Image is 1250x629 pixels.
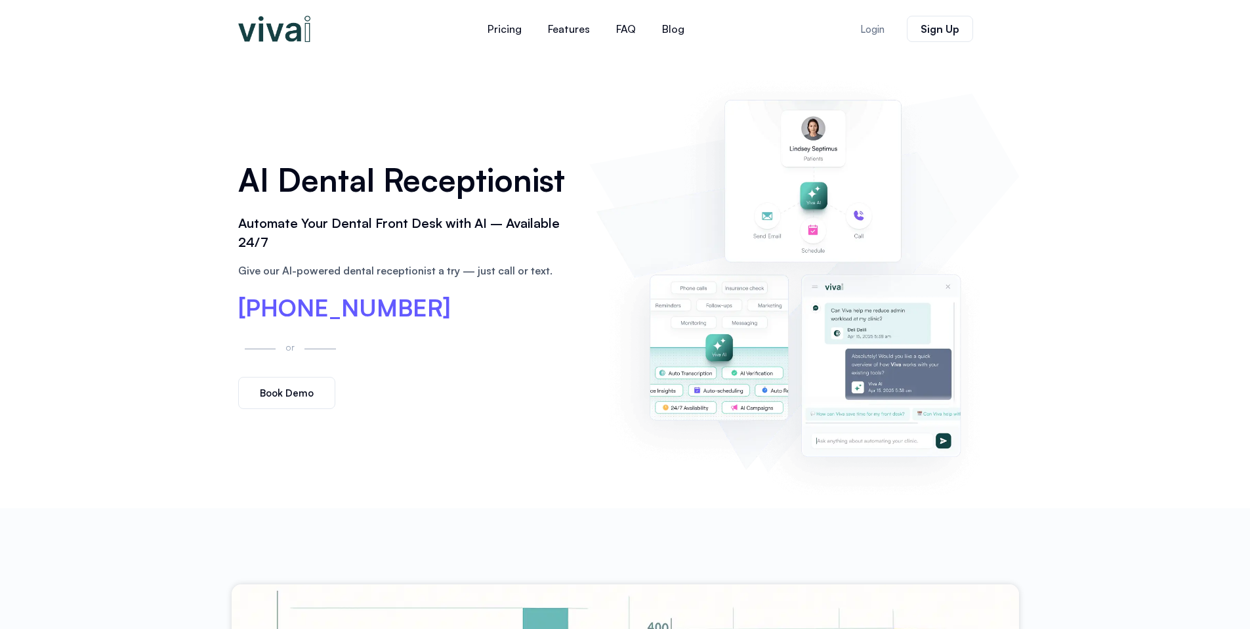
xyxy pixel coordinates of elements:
[860,24,885,34] span: Login
[238,157,577,203] h1: AI Dental Receptionist
[238,214,577,252] h2: Automate Your Dental Front Desk with AI – Available 24/7
[238,296,451,320] a: [PHONE_NUMBER]
[396,13,776,45] nav: Menu
[596,71,1012,495] img: AI dental receptionist dashboard – virtual receptionist dental office
[603,13,649,45] a: FAQ
[649,13,698,45] a: Blog
[921,24,959,34] span: Sign Up
[238,377,335,409] a: Book Demo
[844,16,900,42] a: Login
[238,263,577,278] p: Give our AI-powered dental receptionist a try — just call or text.
[282,339,298,355] p: or
[907,16,973,42] a: Sign Up
[260,388,314,398] span: Book Demo
[474,13,535,45] a: Pricing
[535,13,603,45] a: Features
